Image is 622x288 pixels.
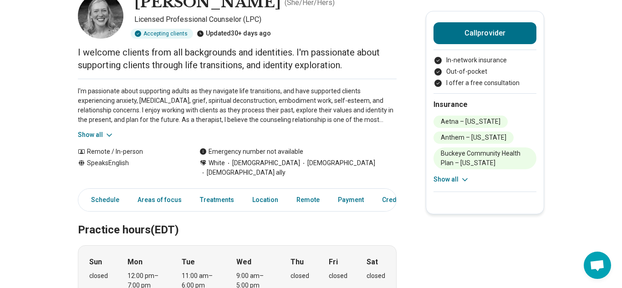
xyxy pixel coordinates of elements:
[209,158,225,168] span: White
[367,257,378,268] strong: Sat
[332,191,369,209] a: Payment
[377,191,422,209] a: Credentials
[197,29,271,39] div: Updated 30+ days ago
[80,191,125,209] a: Schedule
[329,257,338,268] strong: Fri
[199,168,286,177] span: [DEMOGRAPHIC_DATA] ally
[236,257,251,268] strong: Wed
[78,158,181,177] div: Speaks English
[433,147,536,169] li: Buckeye Community Health Plan – [US_STATE]
[194,191,240,209] a: Treatments
[329,271,347,281] div: closed
[433,175,469,184] button: Show all
[433,22,536,44] button: Callprovider
[300,158,375,168] span: [DEMOGRAPHIC_DATA]
[78,46,397,71] p: I welcome clients from all backgrounds and identities. I'm passionate about supporting clients th...
[291,271,309,281] div: closed
[433,131,514,144] li: Anthem – [US_STATE]
[433,78,536,88] li: I offer a free consultation
[131,29,193,39] div: Accepting clients
[584,252,611,279] div: Open chat
[199,147,303,157] div: Emergency number not available
[89,271,108,281] div: closed
[433,67,536,76] li: Out-of-pocket
[433,56,536,88] ul: Payment options
[78,130,114,140] button: Show all
[247,191,284,209] a: Location
[291,257,304,268] strong: Thu
[89,257,102,268] strong: Sun
[134,14,397,25] p: Licensed Professional Counselor (LPC)
[132,191,187,209] a: Areas of focus
[78,147,181,157] div: Remote / In-person
[225,158,300,168] span: [DEMOGRAPHIC_DATA]
[78,201,397,238] h2: Practice hours (EDT)
[433,116,508,128] li: Aetna – [US_STATE]
[291,191,325,209] a: Remote
[433,99,536,110] h2: Insurance
[367,271,385,281] div: closed
[78,86,397,125] p: I'm passionate about supporting adults as they navigate life transitions, and have supported clie...
[182,257,195,268] strong: Tue
[433,56,536,65] li: In-network insurance
[127,257,143,268] strong: Mon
